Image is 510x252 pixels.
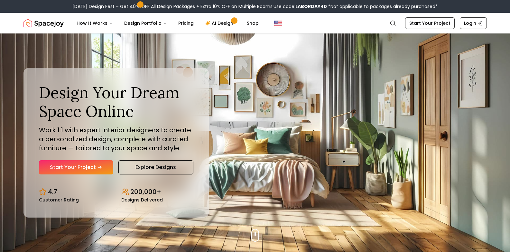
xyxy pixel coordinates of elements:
[405,17,455,29] a: Start Your Project
[48,187,57,196] p: 4.7
[39,126,193,153] p: Work 1:1 with expert interior designers to create a personalized design, complete with curated fu...
[23,17,64,30] img: Spacejoy Logo
[23,17,64,30] a: Spacejoy
[23,13,487,33] nav: Global
[119,17,172,30] button: Design Portfolio
[118,160,193,174] a: Explore Designs
[295,3,327,10] b: LABORDAY40
[327,3,438,10] span: *Not applicable to packages already purchased*
[39,160,113,174] a: Start Your Project
[121,198,163,202] small: Designs Delivered
[39,198,79,202] small: Customer Rating
[71,17,118,30] button: How It Works
[39,83,193,120] h1: Design Your Dream Space Online
[72,3,438,10] div: [DATE] Design Fest – Get 40% OFF All Design Packages + Extra 10% OFF on Multiple Rooms.
[274,19,282,27] img: United States
[71,17,264,30] nav: Main
[39,182,193,202] div: Design stats
[173,17,199,30] a: Pricing
[242,17,264,30] a: Shop
[460,17,487,29] a: Login
[200,17,240,30] a: AI Design
[274,3,327,10] span: Use code:
[130,187,161,196] p: 200,000+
